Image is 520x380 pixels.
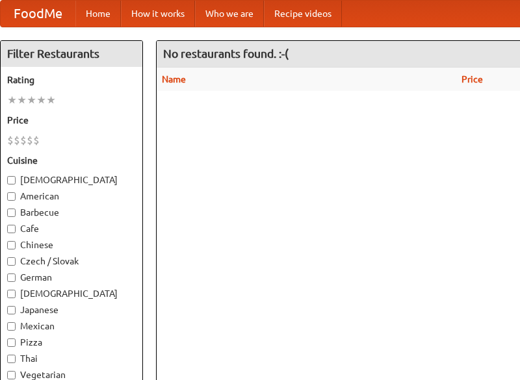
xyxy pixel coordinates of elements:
a: How it works [121,1,195,27]
label: Thai [7,352,136,365]
input: [DEMOGRAPHIC_DATA] [7,290,16,298]
label: Barbecue [7,206,136,219]
input: Barbecue [7,209,16,217]
input: American [7,192,16,201]
li: ★ [17,93,27,107]
label: [DEMOGRAPHIC_DATA] [7,173,136,186]
a: Recipe videos [264,1,342,27]
label: Mexican [7,320,136,333]
h4: Filter Restaurants [1,41,142,67]
li: $ [27,133,33,147]
li: ★ [7,93,17,107]
a: FoodMe [1,1,75,27]
ng-pluralize: No restaurants found. :-( [163,47,289,60]
li: ★ [27,93,36,107]
input: Pizza [7,338,16,347]
li: $ [20,133,27,147]
a: Home [75,1,121,27]
label: [DEMOGRAPHIC_DATA] [7,287,136,300]
h5: Price [7,114,136,127]
input: German [7,273,16,282]
li: ★ [46,93,56,107]
input: Thai [7,355,16,363]
label: Japanese [7,303,136,316]
label: Chinese [7,238,136,251]
a: Price [461,74,483,84]
input: Cafe [7,225,16,233]
label: Pizza [7,336,136,349]
label: Czech / Slovak [7,255,136,268]
input: Czech / Slovak [7,257,16,266]
li: $ [33,133,40,147]
input: Vegetarian [7,371,16,379]
label: Cafe [7,222,136,235]
input: Chinese [7,241,16,249]
li: $ [7,133,14,147]
label: American [7,190,136,203]
input: Mexican [7,322,16,331]
li: $ [14,133,20,147]
h5: Rating [7,73,136,86]
li: ★ [36,93,46,107]
input: [DEMOGRAPHIC_DATA] [7,176,16,184]
label: German [7,271,136,284]
h5: Cuisine [7,154,136,167]
input: Japanese [7,306,16,314]
a: Who we are [195,1,264,27]
a: Name [162,74,186,84]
